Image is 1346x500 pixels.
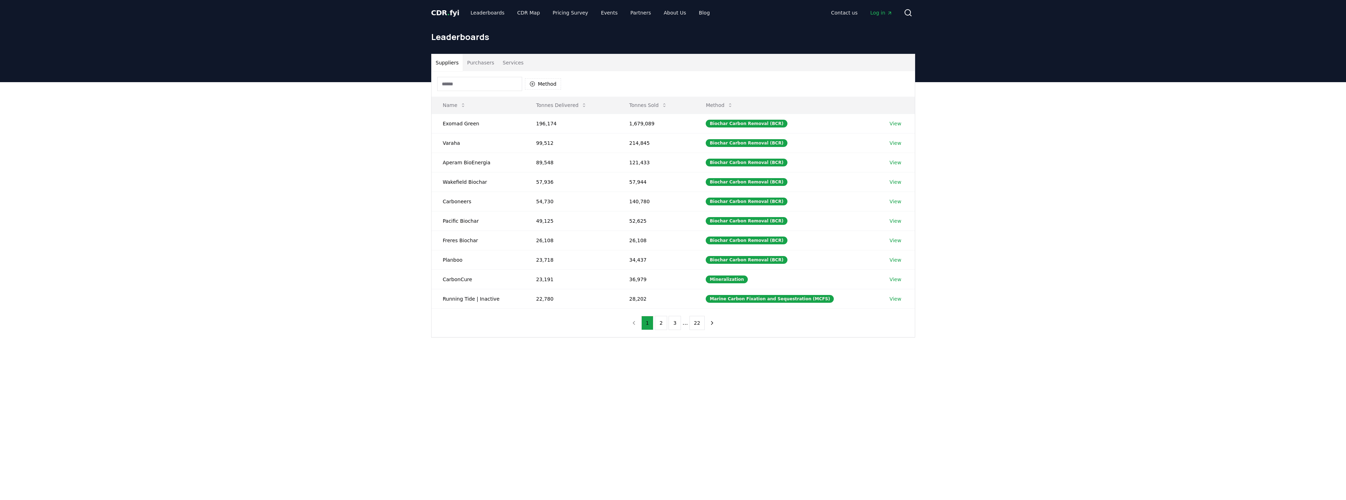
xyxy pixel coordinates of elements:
a: Events [595,6,623,19]
span: Log in [870,9,892,16]
td: 23,191 [525,269,618,289]
td: 121,433 [618,153,695,172]
div: Mineralization [706,275,748,283]
a: View [890,217,901,225]
span: . [447,8,450,17]
td: 49,125 [525,211,618,231]
a: Pricing Survey [547,6,594,19]
td: 89,548 [525,153,618,172]
a: View [890,237,901,244]
div: Biochar Carbon Removal (BCR) [706,139,787,147]
a: Blog [693,6,716,19]
div: Biochar Carbon Removal (BCR) [706,217,787,225]
div: Marine Carbon Fixation and Sequestration (MCFS) [706,295,834,303]
a: CDR Map [512,6,545,19]
a: About Us [658,6,692,19]
span: CDR fyi [431,8,460,17]
a: Leaderboards [465,6,510,19]
li: ... [682,319,688,327]
button: Tonnes Delivered [531,98,593,112]
button: Name [437,98,472,112]
a: View [890,159,901,166]
td: 23,718 [525,250,618,269]
td: 214,845 [618,133,695,153]
td: CarbonCure [432,269,525,289]
a: View [890,198,901,205]
div: Biochar Carbon Removal (BCR) [706,237,787,244]
a: View [890,120,901,127]
td: Carboneers [432,192,525,211]
button: 2 [655,316,667,330]
td: Exomad Green [432,114,525,133]
td: Aperam BioEnergia [432,153,525,172]
nav: Main [825,6,898,19]
td: 57,944 [618,172,695,192]
td: 36,979 [618,269,695,289]
button: 3 [669,316,681,330]
div: Biochar Carbon Removal (BCR) [706,159,787,166]
div: Biochar Carbon Removal (BCR) [706,178,787,186]
td: Running Tide | Inactive [432,289,525,308]
a: View [890,276,901,283]
td: Varaha [432,133,525,153]
td: 54,730 [525,192,618,211]
button: Tonnes Sold [624,98,673,112]
td: 1,679,089 [618,114,695,133]
button: 22 [689,316,705,330]
td: Pacific Biochar [432,211,525,231]
a: View [890,140,901,147]
a: View [890,295,901,302]
button: Method [525,78,561,90]
button: 1 [641,316,654,330]
td: 99,512 [525,133,618,153]
button: Method [700,98,739,112]
td: Freres Biochar [432,231,525,250]
a: View [890,256,901,263]
td: 22,780 [525,289,618,308]
td: Planboo [432,250,525,269]
td: Wakefield Biochar [432,172,525,192]
td: 52,625 [618,211,695,231]
a: CDR.fyi [431,8,460,18]
td: 196,174 [525,114,618,133]
a: Contact us [825,6,863,19]
button: Suppliers [432,54,463,71]
td: 140,780 [618,192,695,211]
div: Biochar Carbon Removal (BCR) [706,256,787,264]
div: Biochar Carbon Removal (BCR) [706,198,787,205]
td: 28,202 [618,289,695,308]
td: 26,108 [525,231,618,250]
td: 26,108 [618,231,695,250]
a: Log in [865,6,898,19]
button: Purchasers [463,54,498,71]
button: Services [498,54,528,71]
a: View [890,178,901,186]
nav: Main [465,6,715,19]
button: next page [706,316,718,330]
div: Biochar Carbon Removal (BCR) [706,120,787,127]
td: 57,936 [525,172,618,192]
h1: Leaderboards [431,31,915,42]
a: Partners [625,6,657,19]
td: 34,437 [618,250,695,269]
